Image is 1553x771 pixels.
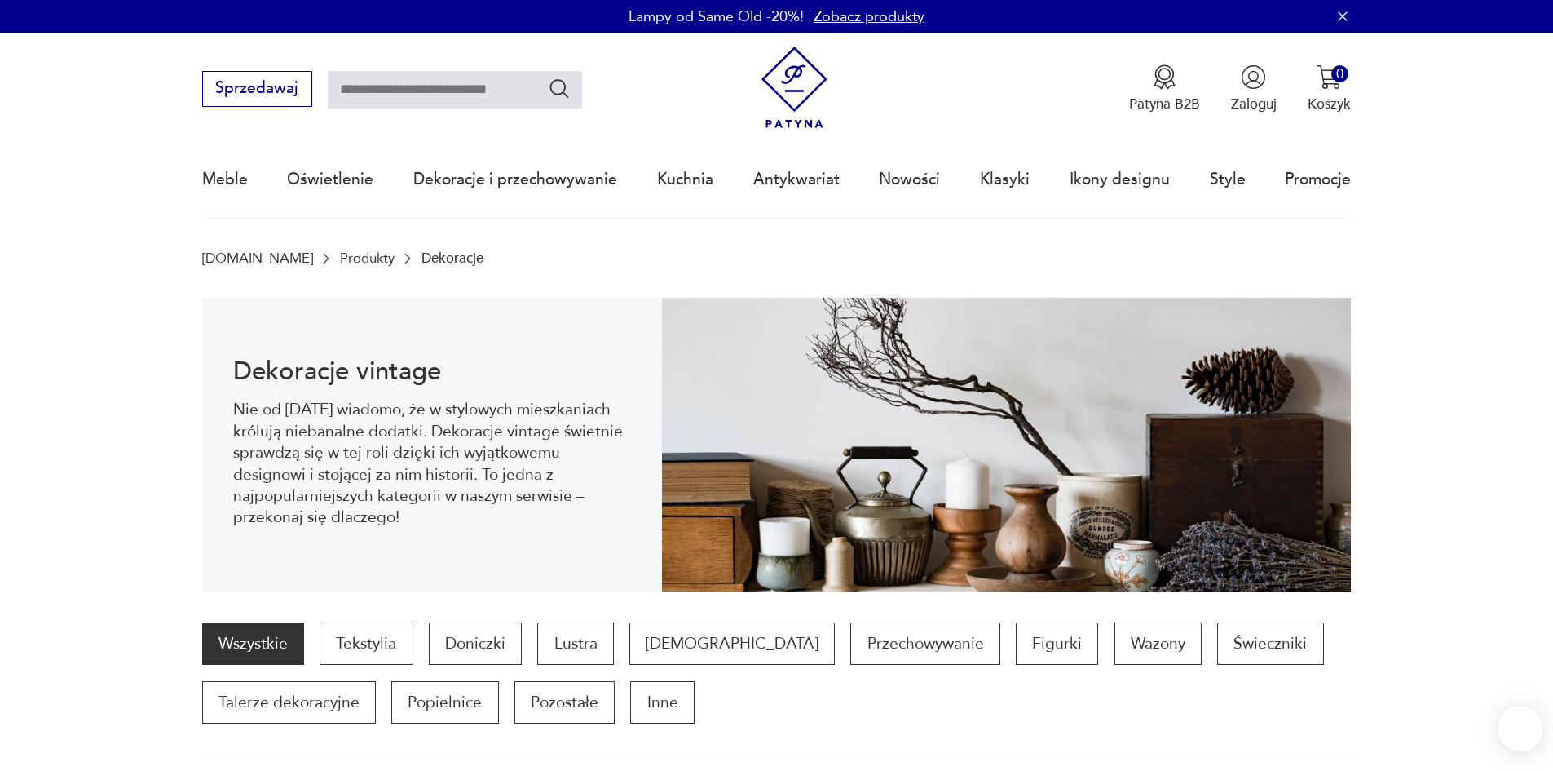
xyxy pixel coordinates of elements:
a: Popielnice [391,681,498,724]
img: Ikona medalu [1152,64,1177,90]
a: Antykwariat [753,142,840,217]
a: Meble [202,142,248,217]
p: Zaloguj [1231,95,1277,113]
a: Zobacz produkty [814,7,924,27]
a: Produkty [340,250,395,266]
a: Ikona medaluPatyna B2B [1129,64,1200,113]
a: Figurki [1016,623,1098,665]
a: Tekstylia [320,623,413,665]
a: Inne [630,681,694,724]
a: Wszystkie [202,623,304,665]
p: Dekoracje [421,250,483,266]
a: Promocje [1285,142,1351,217]
a: Przechowywanie [850,623,999,665]
a: Klasyki [980,142,1030,217]
button: Szukaj [548,77,571,100]
a: Ikony designu [1070,142,1170,217]
img: 3afcf10f899f7d06865ab57bf94b2ac8.jpg [662,298,1352,592]
a: Talerze dekoracyjne [202,681,376,724]
p: Koszyk [1308,95,1351,113]
a: Nowości [879,142,940,217]
a: Sprzedawaj [202,83,312,96]
a: [DOMAIN_NAME] [202,250,313,266]
img: Ikona koszyka [1317,64,1342,90]
img: Ikonka użytkownika [1241,64,1266,90]
a: Oświetlenie [287,142,373,217]
button: Zaloguj [1231,64,1277,113]
a: Dekoracje i przechowywanie [413,142,617,217]
button: Sprzedawaj [202,71,312,107]
p: Patyna B2B [1129,95,1200,113]
a: Doniczki [429,623,522,665]
a: Style [1210,142,1246,217]
a: Wazony [1114,623,1202,665]
a: Lustra [537,623,613,665]
a: Świeczniki [1217,623,1323,665]
a: Pozostałe [514,681,615,724]
a: Kuchnia [657,142,713,217]
img: Patyna - sklep z meblami i dekoracjami vintage [753,47,836,129]
div: 0 [1331,65,1348,82]
h1: Dekoracje vintage [233,360,630,383]
a: [DEMOGRAPHIC_DATA] [629,623,835,665]
p: Nie od [DATE] wiadomo, że w stylowych mieszkaniach królują niebanalne dodatki. Dekoracje vintage ... [233,399,630,528]
p: Lampy od Same Old -20%! [629,7,804,27]
button: 0Koszyk [1308,64,1351,113]
button: Patyna B2B [1129,64,1200,113]
iframe: Smartsupp widget button [1498,706,1543,751]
